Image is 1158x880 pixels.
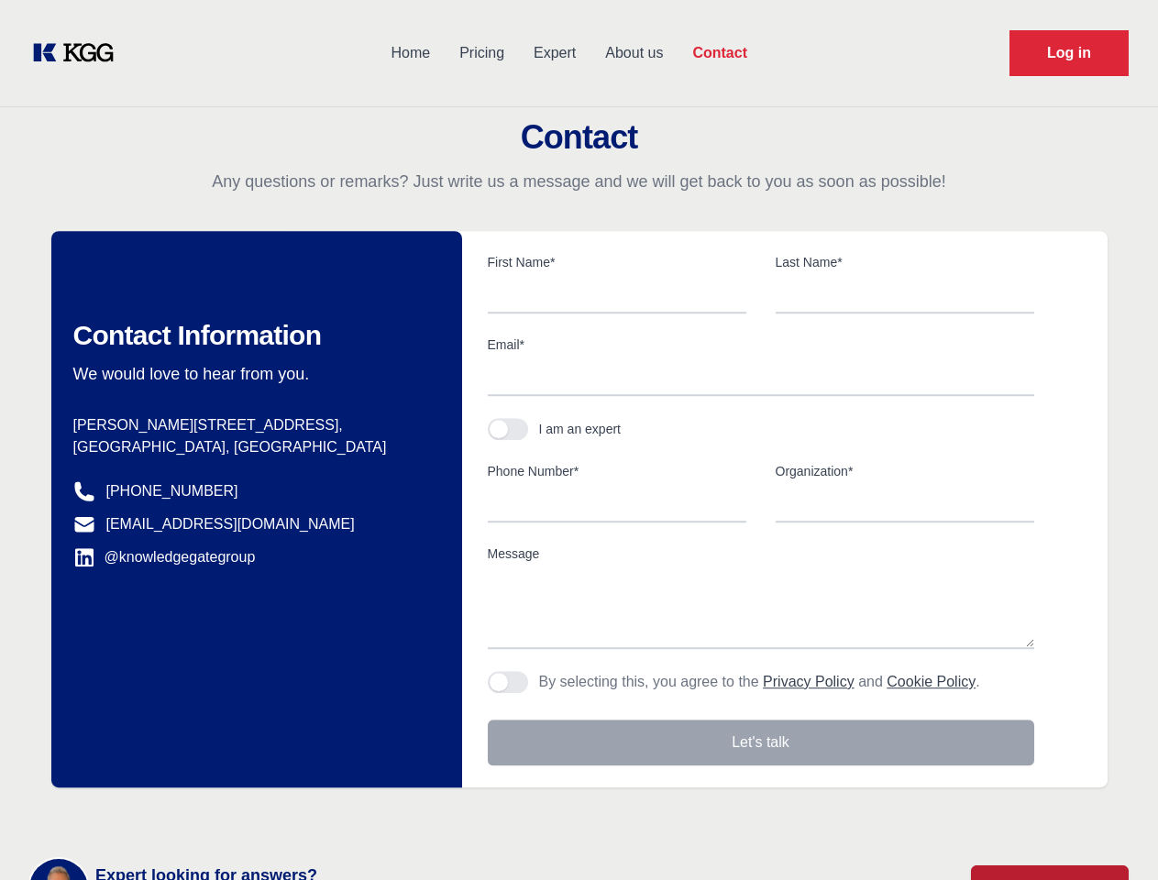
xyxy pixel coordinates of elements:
label: Last Name* [776,253,1034,271]
a: Privacy Policy [763,674,855,689]
label: Organization* [776,462,1034,480]
a: @knowledgegategroup [73,546,256,568]
p: [PERSON_NAME][STREET_ADDRESS], [73,414,433,436]
h2: Contact Information [73,319,433,352]
a: [EMAIL_ADDRESS][DOMAIN_NAME] [106,513,355,535]
p: [GEOGRAPHIC_DATA], [GEOGRAPHIC_DATA] [73,436,433,458]
label: Phone Number* [488,462,746,480]
label: First Name* [488,253,746,271]
a: Home [376,29,445,77]
a: Request Demo [1009,30,1129,76]
p: We would love to hear from you. [73,363,433,385]
iframe: Chat Widget [1066,792,1158,880]
h2: Contact [22,119,1136,156]
a: [PHONE_NUMBER] [106,480,238,502]
label: Email* [488,335,1034,354]
p: By selecting this, you agree to the and . [539,671,980,693]
a: Expert [519,29,590,77]
a: KOL Knowledge Platform: Talk to Key External Experts (KEE) [29,38,128,68]
a: Contact [678,29,762,77]
p: Any questions or remarks? Just write us a message and we will get back to you as soon as possible! [22,170,1136,192]
a: Pricing [445,29,519,77]
a: About us [590,29,678,77]
div: I am an expert [539,420,622,438]
a: Cookie Policy [887,674,976,689]
label: Message [488,544,1034,563]
button: Let's talk [488,720,1034,765]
